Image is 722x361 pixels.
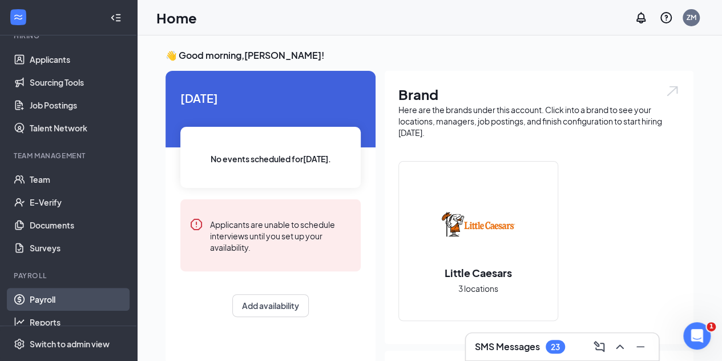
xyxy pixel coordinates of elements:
button: Add availability [232,294,309,317]
span: 1 [707,322,716,331]
span: 3 locations [458,282,498,295]
div: Applicants are unable to schedule interviews until you set up your availability. [210,218,352,253]
a: Surveys [30,236,127,259]
button: ChevronUp [611,338,629,356]
h1: Brand [398,85,680,104]
svg: Settings [14,338,25,350]
img: open.6027fd2a22e1237b5b06.svg [665,85,680,98]
svg: ComposeMessage [592,340,606,354]
button: Minimize [631,338,650,356]
div: Team Management [14,151,125,161]
span: [DATE] [180,89,361,107]
svg: Notifications [634,11,648,25]
a: E-Verify [30,191,127,214]
button: ComposeMessage [590,338,608,356]
a: Documents [30,214,127,236]
div: Here are the brands under this account. Click into a brand to see your locations, managers, job p... [398,104,680,138]
div: Payroll [14,271,125,280]
img: Little Caesars [442,188,515,261]
a: Sourcing Tools [30,71,127,94]
h1: Home [156,8,197,27]
div: 23 [551,342,560,352]
svg: Minimize [634,340,647,354]
h3: 👋 Good morning, [PERSON_NAME] ! [166,49,693,62]
a: Reports [30,311,127,334]
svg: ChevronUp [613,340,627,354]
div: Switch to admin view [30,338,110,350]
span: No events scheduled for [DATE] . [211,153,331,165]
a: Team [30,168,127,191]
svg: QuestionInfo [659,11,673,25]
svg: Collapse [110,12,122,23]
a: Job Postings [30,94,127,117]
h2: Little Caesars [433,266,523,280]
a: Payroll [30,288,127,311]
iframe: Intercom live chat [683,322,711,350]
svg: Error [189,218,203,231]
svg: WorkstreamLogo [13,11,24,23]
a: Talent Network [30,117,127,139]
div: Hiring [14,31,125,41]
h3: SMS Messages [475,340,540,353]
div: ZM [687,13,696,22]
a: Applicants [30,48,127,71]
